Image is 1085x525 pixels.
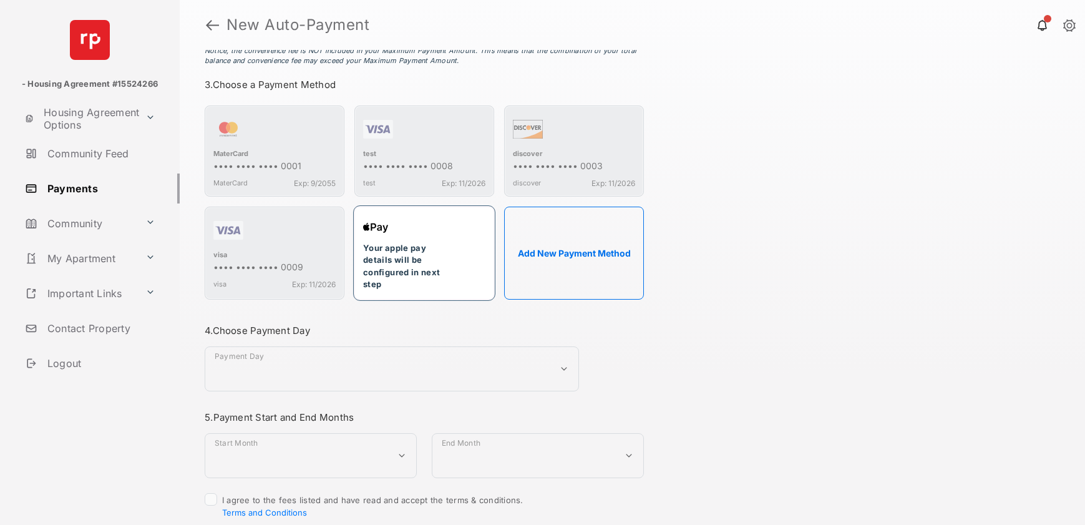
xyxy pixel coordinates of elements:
[20,278,140,308] a: Important Links
[22,78,158,91] p: - Housing Agreement #15524266
[363,160,485,174] div: •••• •••• •••• 0008
[20,313,180,343] a: Contact Property
[205,207,344,300] div: visa•••• •••• •••• 0009visaExp: 11/2026
[20,139,180,169] a: Community Feed
[205,325,644,336] h3: 4. Choose Payment Day
[363,149,485,160] div: test
[513,160,635,174] div: •••• •••• •••• 0003
[222,508,307,518] button: I agree to the fees listed and have read and accept the terms & conditions.
[442,179,485,188] span: Exp: 11/2026
[513,149,635,160] div: discover
[213,160,336,174] div: •••• •••• •••• 0001
[226,17,369,32] strong: New Auto-Payment
[20,104,140,134] a: Housing Agreement Options
[205,79,644,91] h3: 3. Choose a Payment Method
[20,348,180,378] a: Logout
[504,207,644,300] button: Add New Payment Method
[513,179,541,188] span: discover
[294,179,336,188] span: Exp: 9/2055
[205,411,644,423] h3: 5. Payment Start and End Months
[354,105,494,197] div: test•••• •••• •••• 0008testExp: 11/2026
[213,280,226,289] span: visa
[213,262,336,275] div: •••• •••• •••• 0009
[222,495,523,518] span: I agree to the fees listed and have read and accept the terms & conditions.
[205,35,641,66] p: Your auto payment will process each month for the entire balance due on your account up to your m...
[20,174,180,204] a: Payments
[205,105,344,197] div: MaterCard•••• •••• •••• 0001MaterCardExp: 9/2055
[213,149,336,160] div: MaterCard
[213,179,248,188] span: MaterCard
[292,280,336,289] span: Exp: 11/2026
[20,209,140,238] a: Community
[20,243,140,273] a: My Apartment
[591,179,635,188] span: Exp: 11/2026
[213,250,336,262] div: visa
[354,207,494,300] div: Your apple pay details will be configured in next step
[363,242,457,291] div: Your apple pay details will be configured in next step
[70,20,110,60] img: svg+xml;base64,PHN2ZyB4bWxucz0iaHR0cDovL3d3dy53My5vcmcvMjAwMC9zdmciIHdpZHRoPSI2NCIgaGVpZ2h0PSI2NC...
[504,105,644,197] div: discover•••• •••• •••• 0003discoverExp: 11/2026
[363,179,376,188] span: test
